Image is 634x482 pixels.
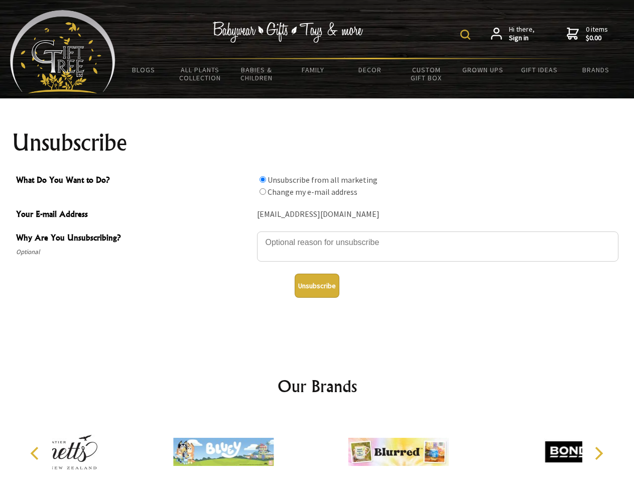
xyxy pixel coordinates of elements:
input: What Do You Want to Do? [260,176,266,183]
span: Optional [16,246,252,258]
div: [EMAIL_ADDRESS][DOMAIN_NAME] [257,207,618,222]
img: product search [460,30,470,40]
a: Grown Ups [454,59,511,80]
h2: Our Brands [20,374,614,398]
a: Family [285,59,342,80]
span: What Do You Want to Do? [16,174,252,188]
a: BLOGS [115,59,172,80]
a: Babies & Children [228,59,285,88]
span: Why Are You Unsubscribing? [16,231,252,246]
a: Brands [568,59,624,80]
img: Babywear - Gifts - Toys & more [213,22,363,43]
a: 0 items$0.00 [567,25,608,43]
textarea: Why Are You Unsubscribing? [257,231,618,262]
button: Next [587,442,609,464]
input: What Do You Want to Do? [260,188,266,195]
a: Custom Gift Box [398,59,455,88]
label: Unsubscribe from all marketing [268,175,377,185]
a: Hi there,Sign in [491,25,535,43]
span: Hi there, [509,25,535,43]
img: Babyware - Gifts - Toys and more... [10,10,115,93]
button: Unsubscribe [295,274,339,298]
a: Decor [341,59,398,80]
span: 0 items [586,25,608,43]
label: Change my e-mail address [268,187,357,197]
strong: Sign in [509,34,535,43]
button: Previous [25,442,47,464]
a: Gift Ideas [511,59,568,80]
h1: Unsubscribe [12,131,622,155]
a: All Plants Collection [172,59,229,88]
strong: $0.00 [586,34,608,43]
span: Your E-mail Address [16,208,252,222]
